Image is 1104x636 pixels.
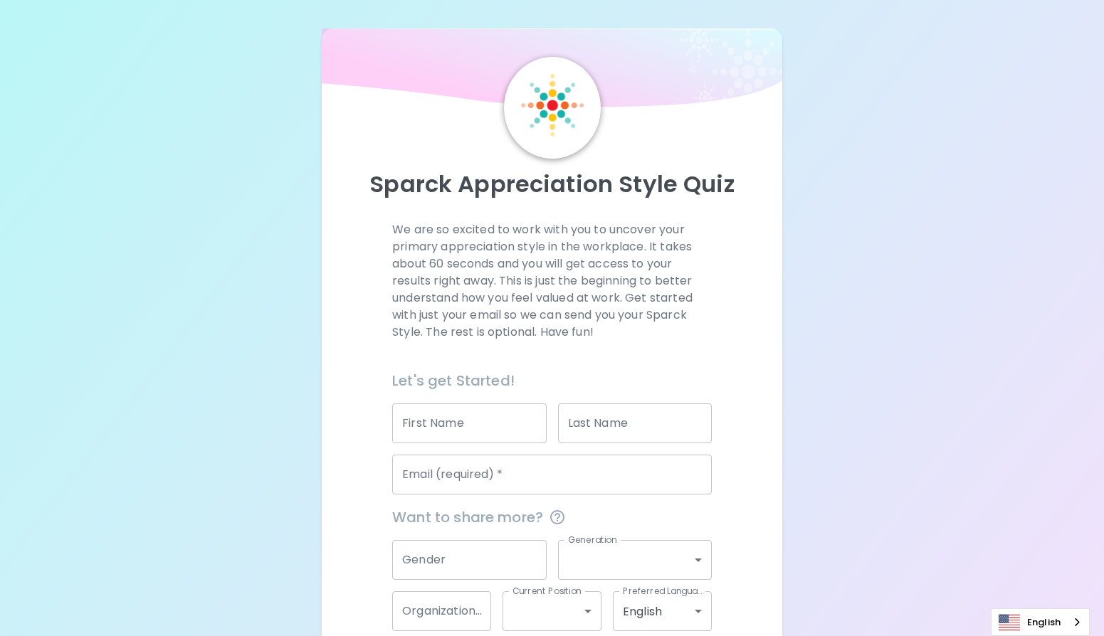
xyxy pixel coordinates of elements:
[392,221,712,341] p: We are so excited to work with you to uncover your primary appreciation style in the workplace. I...
[549,509,566,526] svg: This information is completely confidential and only used for aggregated appreciation studies at ...
[392,506,712,529] span: Want to share more?
[992,609,1089,635] a: English
[991,608,1090,636] div: Language
[991,608,1090,636] aside: Language selected: English
[613,591,712,631] div: English
[521,74,584,137] img: Sparck Logo
[322,28,782,114] img: wave
[512,585,582,597] label: Current Position
[568,534,617,546] label: Generation
[339,170,764,198] p: Sparck Appreciation Style Quiz
[392,369,712,392] h6: Let's get Started!
[623,585,705,597] label: Preferred Language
